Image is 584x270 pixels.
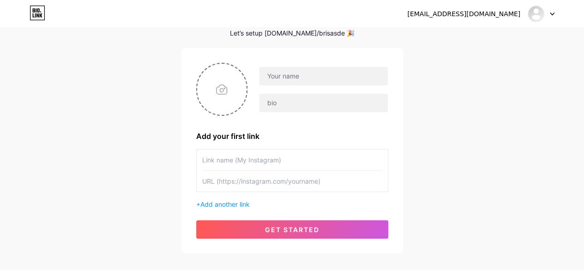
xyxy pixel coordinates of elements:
[181,30,403,37] div: Let’s setup [DOMAIN_NAME]/brisasde 🎉
[196,220,388,239] button: get started
[265,226,319,234] span: get started
[202,171,382,192] input: URL (https://instagram.com/yourname)
[259,67,387,85] input: Your name
[407,9,520,19] div: [EMAIL_ADDRESS][DOMAIN_NAME]
[202,150,382,170] input: Link name (My Instagram)
[196,199,388,209] div: +
[527,5,545,23] img: Brisas del Norte
[259,94,387,112] input: bio
[200,200,250,208] span: Add another link
[196,131,388,142] div: Add your first link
